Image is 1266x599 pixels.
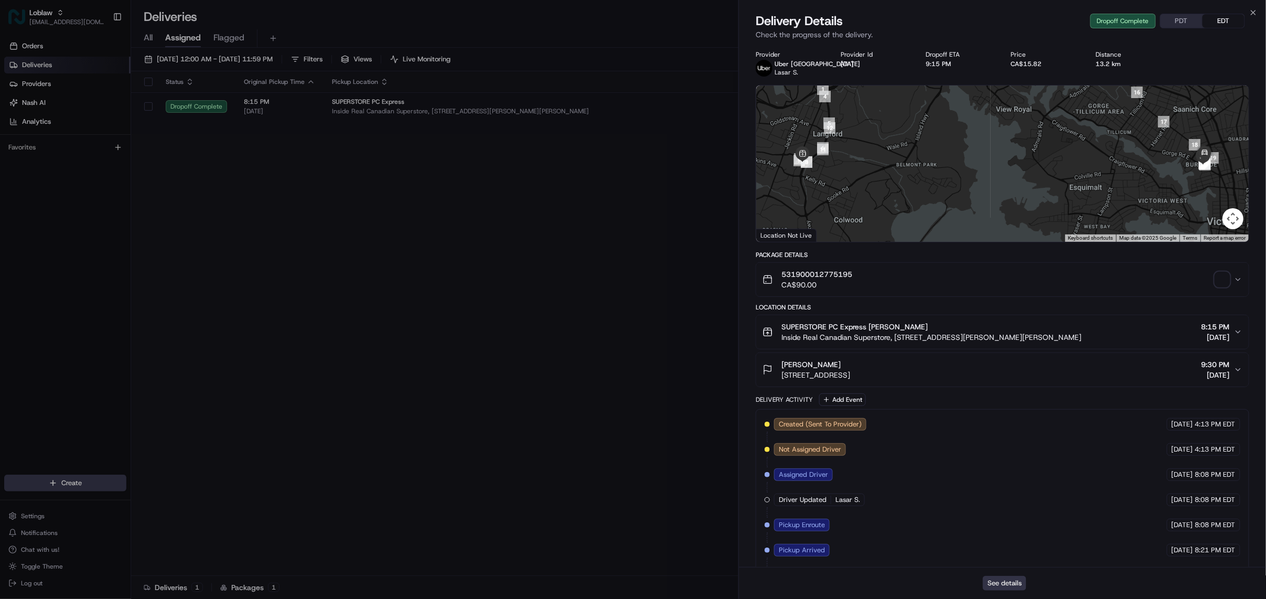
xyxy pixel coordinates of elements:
[1172,470,1193,479] span: [DATE]
[1161,14,1203,28] button: PDT
[36,111,133,120] div: We're available if you need us!
[1011,50,1079,59] div: Price
[6,148,84,167] a: 📗Knowledge Base
[819,393,866,406] button: Add Event
[1096,60,1164,68] div: 13.2 km
[756,315,1249,349] button: SUPERSTORE PC Express [PERSON_NAME]Inside Real Canadian Superstore, [STREET_ADDRESS][PERSON_NAME]...
[841,50,909,59] div: Provider Id
[801,156,812,168] div: 9
[779,520,825,530] span: Pickup Enroute
[756,13,843,29] span: Delivery Details
[1183,235,1197,241] a: Terms
[756,50,824,59] div: Provider
[1068,234,1113,242] button: Keyboard shortcuts
[759,228,793,242] img: Google
[1172,495,1193,505] span: [DATE]
[1195,495,1236,505] span: 8:08 PM EDT
[1172,545,1193,555] span: [DATE]
[756,353,1249,387] button: [PERSON_NAME][STREET_ADDRESS]9:30 PM[DATE]
[1011,60,1079,68] div: CA$15.82
[779,445,841,454] span: Not Assigned Driver
[1158,116,1170,127] div: 17
[756,251,1249,259] div: Package Details
[819,91,831,102] div: 4
[775,60,854,68] span: Uber [GEOGRAPHIC_DATA]
[779,495,827,505] span: Driver Updated
[178,104,191,116] button: Start new chat
[756,29,1249,40] p: Check the progress of the delivery.
[756,263,1249,296] button: 531900012775195CA$90.00
[1119,235,1176,241] span: Map data ©2025 Google
[1189,139,1200,151] div: 18
[27,68,173,79] input: Clear
[926,50,994,59] div: Dropoff ETA
[823,117,835,129] div: 5
[779,420,862,429] span: Created (Sent To Provider)
[1201,332,1230,343] span: [DATE]
[36,101,172,111] div: Start new chat
[817,142,829,154] div: 6
[756,303,1249,312] div: Location Details
[817,83,829,95] div: 1
[794,153,806,165] div: 10
[1195,520,1236,530] span: 8:08 PM EDT
[1204,235,1246,241] a: Report a map error
[793,155,805,166] div: 7
[10,154,19,162] div: 📗
[84,148,173,167] a: 💻API Documentation
[1222,208,1243,229] button: Map camera controls
[775,68,798,77] span: Lasar S.
[756,60,773,77] img: uber-new-logo.jpeg
[756,395,813,404] div: Delivery Activity
[104,178,127,186] span: Pylon
[1131,87,1143,98] div: 16
[89,154,97,162] div: 💻
[781,322,928,332] span: SUPERSTORE PC Express [PERSON_NAME]
[1201,370,1230,380] span: [DATE]
[10,101,29,120] img: 1736555255976-a54dd68f-1ca7-489b-9aae-adbdc363a1c4
[10,42,191,59] p: Welcome 👋
[1172,445,1193,454] span: [DATE]
[1201,322,1230,332] span: 8:15 PM
[1199,159,1211,170] div: 25
[1096,50,1164,59] div: Distance
[21,153,80,163] span: Knowledge Base
[756,229,817,242] div: Location Not Live
[781,332,1081,343] span: Inside Real Canadian Superstore, [STREET_ADDRESS][PERSON_NAME][PERSON_NAME]
[74,178,127,186] a: Powered byPylon
[1201,359,1230,370] span: 9:30 PM
[817,144,829,155] div: 11
[1207,152,1219,164] div: 19
[1195,445,1236,454] span: 4:13 PM EDT
[1172,520,1193,530] span: [DATE]
[781,359,841,370] span: [PERSON_NAME]
[841,60,860,68] button: [DATE]
[1195,470,1236,479] span: 8:08 PM EDT
[983,576,1026,591] button: See details
[99,153,168,163] span: API Documentation
[1195,545,1236,555] span: 8:21 PM EDT
[759,228,793,242] a: Open this area in Google Maps (opens a new window)
[779,470,828,479] span: Assigned Driver
[1195,420,1236,429] span: 4:13 PM EDT
[779,545,825,555] span: Pickup Arrived
[781,370,850,380] span: [STREET_ADDRESS]
[835,495,860,505] span: Lasar S.
[10,11,31,32] img: Nash
[824,122,835,134] div: 12
[1203,14,1244,28] button: EDT
[1172,420,1193,429] span: [DATE]
[781,269,852,280] span: 531900012775195
[781,280,852,290] span: CA$90.00
[926,60,994,68] div: 9:15 PM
